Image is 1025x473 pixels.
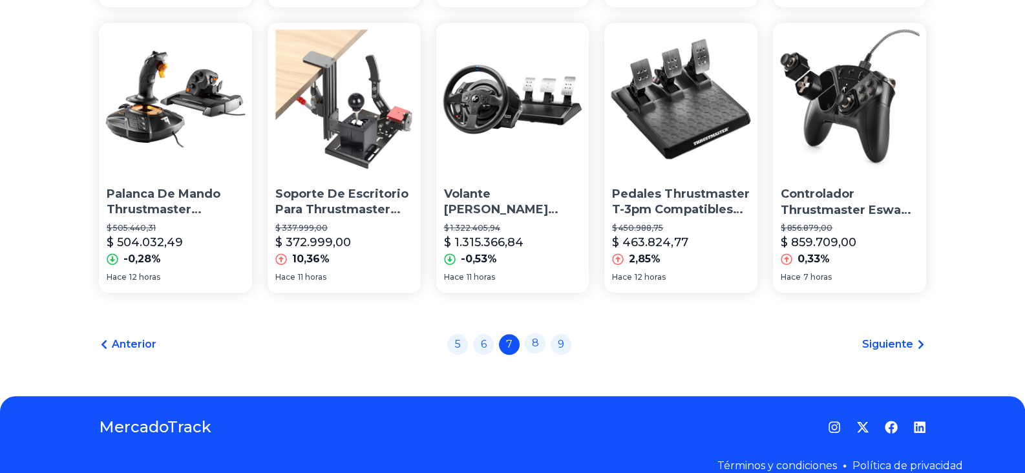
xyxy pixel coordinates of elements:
[444,223,582,233] p: $ 1.322.405,94
[268,23,421,176] img: Soporte De Escritorio Para Thrustmaster Th8a Y Logitech G Ew
[444,272,464,282] span: Hace
[525,333,545,353] a: 8
[444,233,523,251] p: $ 1.315.366,84
[447,334,468,355] a: 5
[781,223,918,233] p: $ 856.879,00
[612,272,632,282] span: Hace
[856,421,869,434] a: Twitter
[781,272,801,282] span: Hace
[773,23,926,176] img: Controlador Thrustmaster Eswap X Pro Xbox One Series X Negro
[852,459,963,472] a: Política de privacidad
[604,23,757,176] img: Pedales Thrustmaster T-3pm Compatibles Con Ps5, Ps4, Xbox Y
[275,233,351,251] p: $ 372.999,00
[862,337,926,352] a: Siguiente
[107,272,127,282] span: Hace
[828,421,841,434] a: Instagram
[781,233,856,251] p: $ 859.709,00
[107,233,183,251] p: $ 504.032,49
[862,337,913,352] span: Siguiente
[275,186,413,218] p: Soporte De Escritorio Para Thrustmaster Th8a Y Logitech G Ew
[612,186,750,218] p: Pedales Thrustmaster T-3pm Compatibles Con Ps5, Ps4, Xbox Y
[99,417,211,437] a: MercadoTrack
[123,251,161,267] p: -0,28%
[885,421,898,434] a: Facebook
[436,23,589,293] a: Volante De Carreras Thrustmaster T300rs Force Feedback Gt PsVolante [PERSON_NAME] Thrustmaster T3...
[461,251,497,267] p: -0,53%
[629,251,660,267] p: 2,85%
[551,334,571,355] a: 9
[467,272,495,282] span: 11 horas
[913,421,926,434] a: LinkedIn
[436,23,589,176] img: Volante De Carreras Thrustmaster T300rs Force Feedback Gt Ps
[798,251,830,267] p: 0,33%
[612,233,688,251] p: $ 463.824,77
[107,186,244,218] p: Palanca De Mando Thrustmaster T16000m Fcs Hotas Para Pc
[112,337,156,352] span: Anterior
[129,272,160,282] span: 12 horas
[292,251,330,267] p: 10,36%
[99,23,252,293] a: Palanca De Mando Thrustmaster T16000m Fcs Hotas Para PcPalanca De Mando Thrustmaster T16000m Fcs ...
[781,186,918,218] p: Controlador Thrustmaster Eswap X Pro Xbox One Series X Negro
[604,23,757,293] a: Pedales Thrustmaster T-3pm Compatibles Con Ps5, Ps4, Xbox YPedales Thrustmaster T-3pm Compatibles...
[635,272,666,282] span: 12 horas
[268,23,421,293] a: Soporte De Escritorio Para Thrustmaster Th8a Y Logitech G EwSoporte De Escritorio Para Thrustmast...
[99,337,156,352] a: Anterior
[275,272,295,282] span: Hace
[612,223,750,233] p: $ 450.988,75
[99,23,252,176] img: Palanca De Mando Thrustmaster T16000m Fcs Hotas Para Pc
[107,223,244,233] p: $ 505.440,31
[275,223,413,233] p: $ 337.999,00
[298,272,326,282] span: 11 horas
[444,186,582,218] p: Volante [PERSON_NAME] Thrustmaster T300rs Force Feedback Gt Ps
[717,459,837,472] a: Términos y condiciones
[773,23,926,293] a: Controlador Thrustmaster Eswap X Pro Xbox One Series X NegroControlador Thrustmaster Eswap X Pro ...
[473,334,494,355] a: 6
[803,272,832,282] span: 7 horas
